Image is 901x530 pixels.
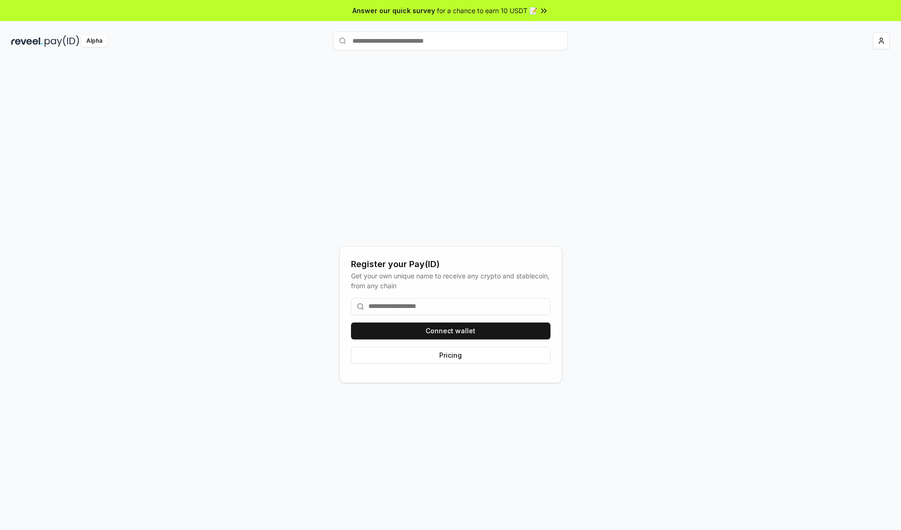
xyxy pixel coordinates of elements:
span: for a chance to earn 10 USDT 📝 [437,6,537,15]
span: Answer our quick survey [352,6,435,15]
img: pay_id [45,35,79,47]
div: Alpha [81,35,107,47]
button: Pricing [351,347,550,364]
div: Get your own unique name to receive any crypto and stablecoin, from any chain [351,271,550,291]
div: Register your Pay(ID) [351,258,550,271]
button: Connect wallet [351,323,550,339]
img: reveel_dark [11,35,43,47]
